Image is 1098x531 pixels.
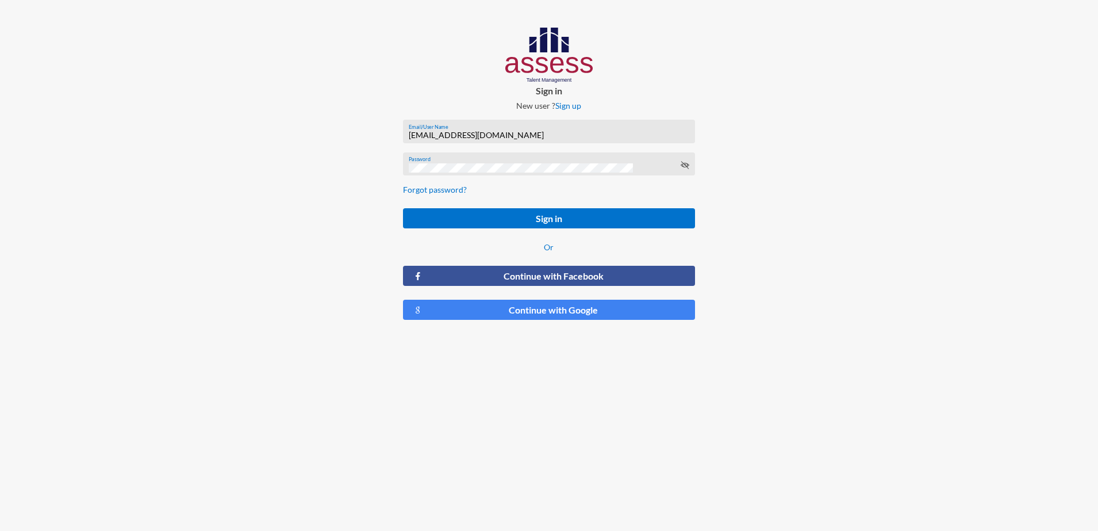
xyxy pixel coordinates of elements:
[555,101,581,110] a: Sign up
[403,185,467,194] a: Forgot password?
[394,85,705,96] p: Sign in
[505,28,593,83] img: AssessLogoo.svg
[409,131,689,140] input: Email/User Name
[403,300,696,320] button: Continue with Google
[403,242,696,252] p: Or
[394,101,705,110] p: New user ?
[403,266,696,286] button: Continue with Facebook
[403,208,696,228] button: Sign in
